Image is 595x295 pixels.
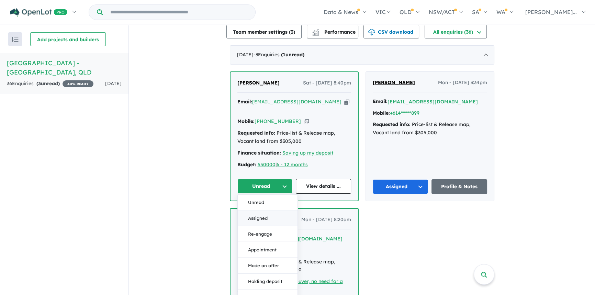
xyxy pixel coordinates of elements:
button: Unread [238,195,297,211]
strong: Requested info: [237,130,275,136]
button: Performance [307,25,358,38]
img: sort.svg [12,37,19,42]
span: [PERSON_NAME] [237,80,280,86]
h5: [GEOGRAPHIC_DATA] - [GEOGRAPHIC_DATA] , QLD [7,58,122,77]
a: [PHONE_NUMBER] [255,118,301,124]
a: 550000 [258,161,276,168]
a: [PERSON_NAME] [237,79,280,87]
span: Performance [313,29,356,35]
div: Price-list & Release map, Vacant land from $305,000 [237,129,351,146]
strong: Mobile: [237,118,255,124]
div: [DATE] [230,45,494,65]
a: [EMAIL_ADDRESS][DOMAIN_NAME] [252,99,341,105]
span: [PERSON_NAME]... [525,9,577,15]
a: [PERSON_NAME] [373,79,415,87]
strong: ( unread) [281,52,304,58]
button: CSV download [363,25,419,38]
button: Add projects and builders [30,32,106,46]
strong: Mobile: [373,110,390,116]
span: Mon - [DATE] 3:34pm [438,79,487,87]
div: 36 Enquir ies [7,80,93,88]
span: 1 [283,52,285,58]
button: [EMAIL_ADDRESS][DOMAIN_NAME] [388,98,478,105]
button: Unread [237,179,293,194]
strong: Email: [237,99,252,105]
button: Assigned [373,179,428,194]
span: Sat - [DATE] 8:40pm [303,79,351,87]
button: Team member settings (3) [226,25,302,38]
span: Mon - [DATE] 8:20am [301,216,351,224]
strong: Requested info: [373,121,411,127]
span: [DATE] [105,80,122,87]
button: Made an offer [238,258,297,274]
strong: Email: [373,98,388,104]
img: bar-chart.svg [312,31,319,36]
button: Re-engage [238,226,297,242]
a: Profile & Notes [431,179,487,194]
button: Holding deposit [238,274,297,290]
div: Price-list & Release map, Vacant land from $305,000 [373,121,487,137]
a: View details ... [296,179,351,194]
button: Assigned [238,211,297,226]
strong: Finance situation: [237,150,281,156]
img: line-chart.svg [312,29,318,33]
strong: Budget: [237,161,256,168]
input: Try estate name, suburb, builder or developer [104,5,254,20]
button: Copy [304,118,309,125]
button: All enquiries (36) [425,25,487,38]
img: Openlot PRO Logo White [10,8,67,17]
span: 3 [38,80,41,87]
img: download icon [368,29,375,36]
span: [PERSON_NAME] [373,79,415,86]
div: | [237,161,351,169]
span: 3 [291,29,293,35]
span: - 3 Enquir ies [254,52,304,58]
a: 6 - 12 months [277,161,308,168]
button: Copy [344,98,349,105]
a: Saving up my deposit [282,150,333,156]
span: 40 % READY [63,80,93,87]
strong: ( unread) [36,80,60,87]
button: Appointment [238,242,297,258]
